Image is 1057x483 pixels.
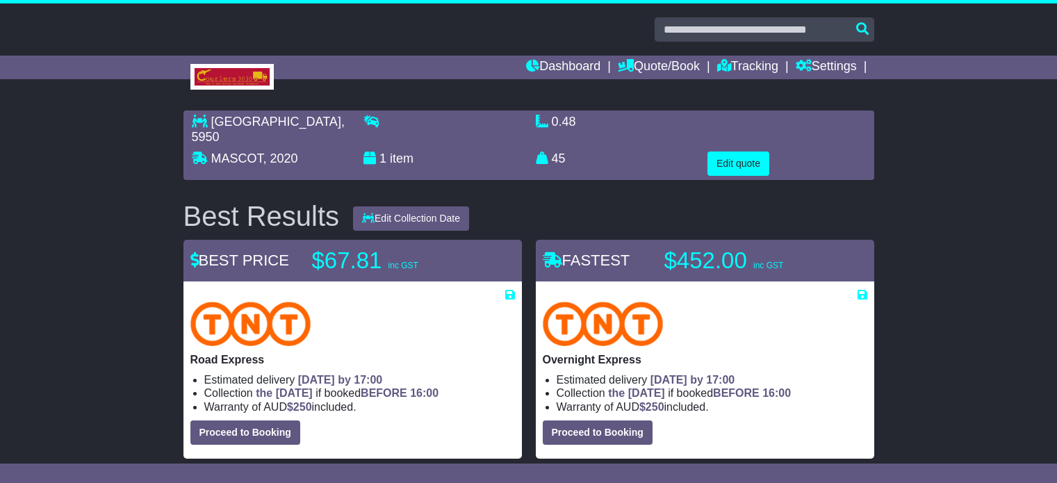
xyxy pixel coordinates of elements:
[192,115,345,144] span: , 5950
[543,420,653,445] button: Proceed to Booking
[410,387,439,399] span: 16:00
[707,152,769,176] button: Edit quote
[650,374,735,386] span: [DATE] by 17:00
[608,387,791,399] span: if booked
[190,302,311,346] img: TNT Domestic: Road Express
[543,353,867,366] p: Overnight Express
[312,247,486,275] p: $67.81
[256,387,312,399] span: the [DATE]
[753,261,783,270] span: inc GST
[353,206,469,231] button: Edit Collection Date
[211,152,263,165] span: MASCOT
[796,56,857,79] a: Settings
[543,252,630,269] span: FASTEST
[256,387,439,399] span: if booked
[177,201,347,231] div: Best Results
[639,401,664,413] span: $
[361,387,407,399] span: BEFORE
[543,302,664,346] img: TNT Domestic: Overnight Express
[618,56,700,79] a: Quote/Book
[211,115,341,129] span: [GEOGRAPHIC_DATA]
[204,400,515,414] li: Warranty of AUD included.
[608,387,664,399] span: the [DATE]
[190,420,300,445] button: Proceed to Booking
[557,373,867,386] li: Estimated delivery
[298,374,383,386] span: [DATE] by 17:00
[557,386,867,400] li: Collection
[390,152,413,165] span: item
[713,387,760,399] span: BEFORE
[379,152,386,165] span: 1
[204,386,515,400] li: Collection
[717,56,778,79] a: Tracking
[526,56,600,79] a: Dashboard
[293,401,312,413] span: 250
[646,401,664,413] span: 250
[762,387,791,399] span: 16:00
[552,152,566,165] span: 45
[190,353,515,366] p: Road Express
[557,400,867,414] li: Warranty of AUD included.
[287,401,312,413] span: $
[664,247,838,275] p: $452.00
[263,152,298,165] span: , 2020
[388,261,418,270] span: inc GST
[552,115,576,129] span: 0.48
[190,252,289,269] span: BEST PRICE
[204,373,515,386] li: Estimated delivery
